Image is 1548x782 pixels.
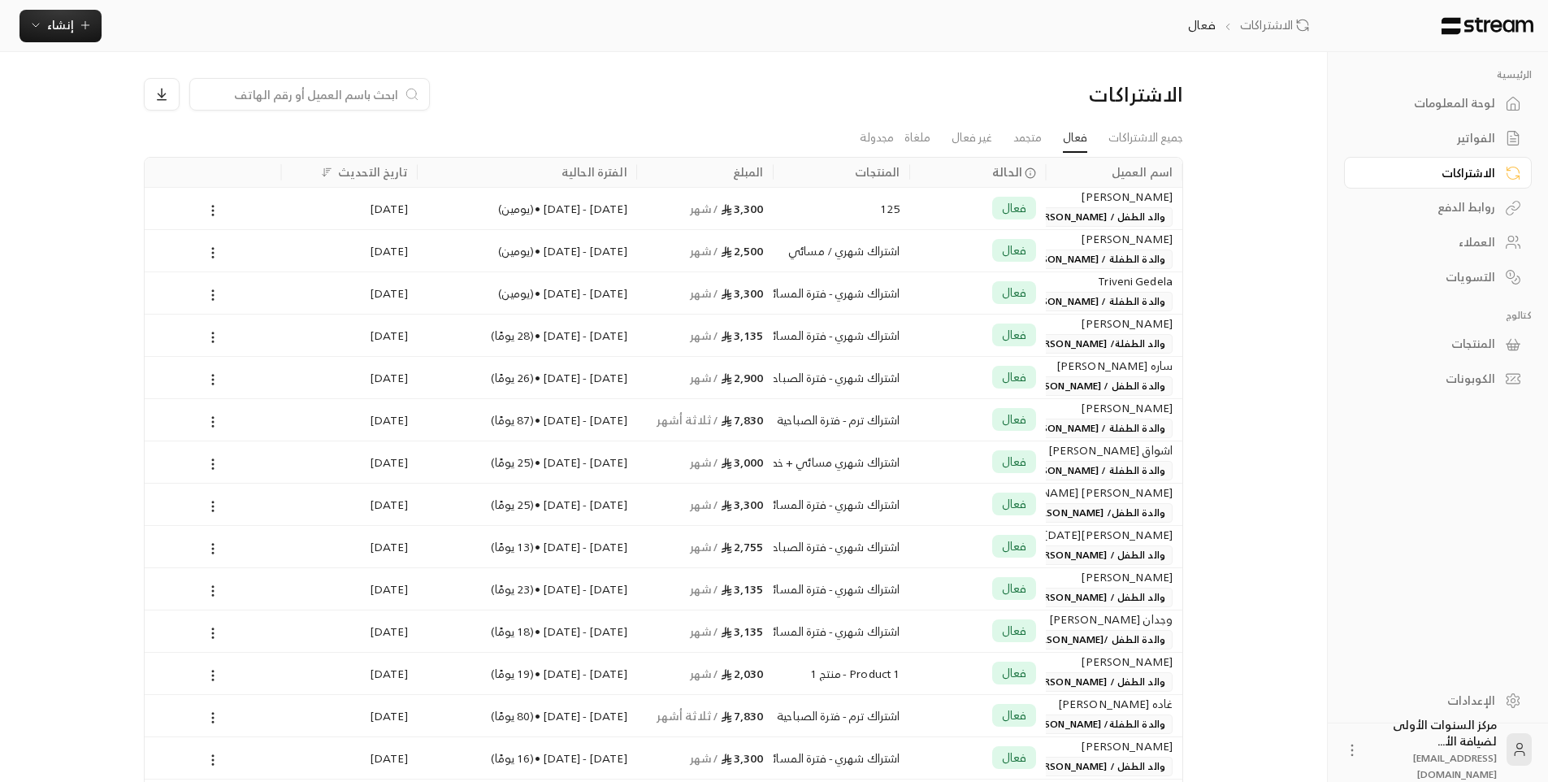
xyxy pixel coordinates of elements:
[427,737,627,779] div: [DATE] - [DATE] • ( 16 يومًا )
[991,545,1173,565] span: والد الطفل / [PERSON_NAME][DATE]
[427,441,627,483] div: [DATE] - [DATE] • ( 25 يومًا )
[1056,610,1173,628] div: وجدان [PERSON_NAME]
[427,653,627,694] div: [DATE] - [DATE] • ( 19 يومًا )
[690,621,718,641] span: / شهر
[690,748,718,768] span: / شهر
[1056,399,1173,417] div: [PERSON_NAME]
[783,357,900,398] div: اشتراك شهري - فترة الصباحية
[783,399,900,441] div: اشتراك ترم - فترة الصباحية
[291,272,408,314] div: [DATE]
[291,188,408,229] div: [DATE]
[1344,227,1532,258] a: العملاء
[647,653,764,694] div: 2,030
[647,272,764,314] div: 3,300
[940,630,1173,649] span: والدة الطفل /[PERSON_NAME] [PERSON_NAME]
[1002,665,1027,681] span: فعال
[992,163,1022,180] span: الحالة
[1056,230,1173,248] div: [PERSON_NAME]
[1056,188,1173,206] div: [PERSON_NAME]
[690,241,718,261] span: / شهر
[1063,124,1087,153] a: فعال
[1056,484,1173,502] div: [PERSON_NAME] [PERSON_NAME]
[427,568,627,610] div: [DATE] - [DATE] • ( 23 يومًا )
[427,357,627,398] div: [DATE] - [DATE] • ( 26 يومًا )
[1002,580,1027,597] span: فعال
[1364,130,1495,146] div: الفواتير
[291,357,408,398] div: [DATE]
[952,124,992,152] a: غير فعال
[783,441,900,483] div: اشتراك شهري مسائي + خصم خاص
[1364,336,1495,352] div: المنتجات
[690,283,718,303] span: / شهر
[1015,419,1173,438] span: والدة الطفلة / [PERSON_NAME]
[733,162,764,182] div: المبلغ
[647,315,764,356] div: 3,135
[904,124,930,152] a: ملغاة
[1344,88,1532,119] a: لوحة المعلومات
[291,441,408,483] div: [DATE]
[783,737,900,779] div: اشتراك شهري - فترة المسائية
[1015,461,1173,480] span: والدة الطفلة / [PERSON_NAME]
[647,484,764,525] div: 3,300
[1023,672,1173,692] span: والد الطفل / [PERSON_NAME]
[690,367,718,388] span: / شهر
[1364,165,1495,181] div: الاشتراكات
[1344,684,1532,716] a: الإعدادات
[1056,526,1173,544] div: [PERSON_NAME][DATE]
[1056,357,1173,375] div: ساره [PERSON_NAME]
[647,737,764,779] div: 3,300
[1344,261,1532,293] a: التسويات
[1056,272,1173,290] div: Triveni Gedela
[1056,737,1173,755] div: [PERSON_NAME]
[427,315,627,356] div: [DATE] - [DATE] • ( 28 يومًا )
[783,230,900,272] div: اشتراك شهري / مسائي
[647,188,764,229] div: 3,300
[291,526,408,567] div: [DATE]
[783,484,900,525] div: اشتراك شهري - فترة المسائية
[657,706,718,726] span: / ثلاثة أشهر
[1002,454,1027,470] span: فعال
[291,315,408,356] div: [DATE]
[427,188,627,229] div: [DATE] - [DATE] • ( يومين )
[1002,538,1027,554] span: فعال
[291,484,408,525] div: [DATE]
[647,695,764,736] div: 7,830
[1023,334,1173,354] span: والد الطفلة/ [PERSON_NAME]
[562,162,627,182] div: الفترة الحالية
[1020,503,1173,523] span: والدة الطفل/ [PERSON_NAME]
[427,230,627,272] div: [DATE] - [DATE] • ( يومين )
[1364,371,1495,387] div: الكوبونات
[855,162,900,182] div: المنتجات
[1002,242,1027,258] span: فعال
[1344,123,1532,154] a: الفواتير
[47,15,74,35] span: إنشاء
[690,494,718,515] span: / شهر
[1023,757,1173,776] span: والد الطفل / [PERSON_NAME]
[783,695,900,736] div: اشتراك ترم - فترة الصباحية
[935,81,1183,107] div: الاشتراكات
[20,10,102,42] button: إنشاء
[1056,695,1173,713] div: غاده [PERSON_NAME]
[1023,588,1173,607] span: والد الطفل / [PERSON_NAME]
[1002,496,1027,512] span: فعال
[1002,623,1027,639] span: فعال
[1240,16,1316,34] a: الاشتراكات
[647,568,764,610] div: 3,135
[1108,124,1183,152] a: جميع الاشتراكات
[647,357,764,398] div: 2,900
[1002,749,1027,766] span: فعال
[1370,717,1497,782] div: مركز السنوات الأولى لضيافة الأ...
[427,272,627,314] div: [DATE] - [DATE] • ( يومين )
[317,163,336,182] button: Sort
[783,315,900,356] div: اشتراك شهري - فترة المسائية
[291,230,408,272] div: [DATE]
[783,610,900,652] div: اشتراك شهري - فترة المسائية
[1188,16,1216,34] p: فعال
[783,272,900,314] div: اشتراك شهري - فترة المسائية
[1364,234,1495,250] div: العملاء
[1017,715,1173,734] span: والدة الطفلة/ [PERSON_NAME]
[1344,309,1532,322] p: كتالوج
[291,610,408,652] div: [DATE]
[1023,207,1173,227] span: والد الطفل / [PERSON_NAME]
[291,568,408,610] div: [DATE]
